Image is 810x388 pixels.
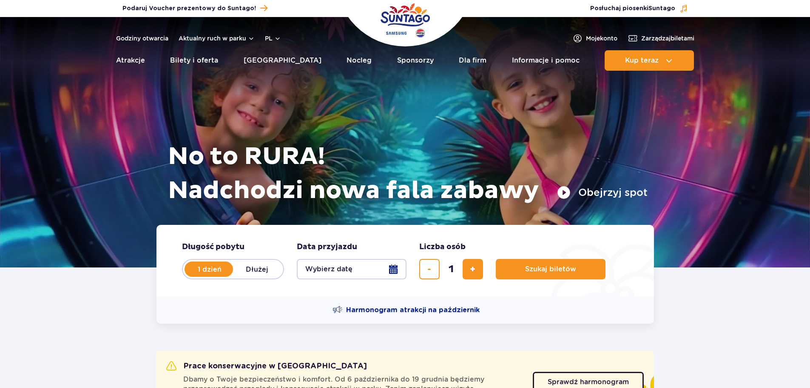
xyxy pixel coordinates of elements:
[244,50,321,71] a: [GEOGRAPHIC_DATA]
[496,259,605,279] button: Szukaj biletów
[116,34,168,43] a: Godziny otwarcia
[179,35,255,42] button: Aktualny ruch w parku
[525,265,576,273] span: Szukaj biletów
[122,3,267,14] a: Podaruj Voucher prezentowy do Suntago!
[590,4,688,13] button: Posłuchaj piosenkiSuntago
[625,57,659,64] span: Kup teraz
[122,4,256,13] span: Podaruj Voucher prezentowy do Suntago!
[397,50,434,71] a: Sponsorzy
[586,34,617,43] span: Moje konto
[419,242,466,252] span: Liczba osób
[463,259,483,279] button: dodaj bilet
[297,259,406,279] button: Wybierz datę
[346,305,480,315] span: Harmonogram atrakcji na październik
[557,186,648,199] button: Obejrzyj spot
[333,305,480,315] a: Harmonogram atrakcji na październik
[156,225,654,296] form: Planowanie wizyty w Park of Poland
[512,50,580,71] a: Informacje i pomoc
[641,34,694,43] span: Zarządzaj biletami
[182,242,244,252] span: Długość pobytu
[548,379,629,385] span: Sprawdź harmonogram
[628,33,694,43] a: Zarządzajbiletami
[347,50,372,71] a: Nocleg
[233,260,281,278] label: Dłużej
[168,140,648,208] h1: No to RURA! Nadchodzi nowa fala zabawy
[116,50,145,71] a: Atrakcje
[166,361,367,371] h2: Prace konserwacyjne w [GEOGRAPHIC_DATA]
[459,50,486,71] a: Dla firm
[590,4,675,13] span: Posłuchaj piosenki
[297,242,357,252] span: Data przyjazdu
[265,34,281,43] button: pl
[572,33,617,43] a: Mojekonto
[441,259,461,279] input: liczba biletów
[170,50,218,71] a: Bilety i oferta
[648,6,675,11] span: Suntago
[185,260,234,278] label: 1 dzień
[419,259,440,279] button: usuń bilet
[605,50,694,71] button: Kup teraz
